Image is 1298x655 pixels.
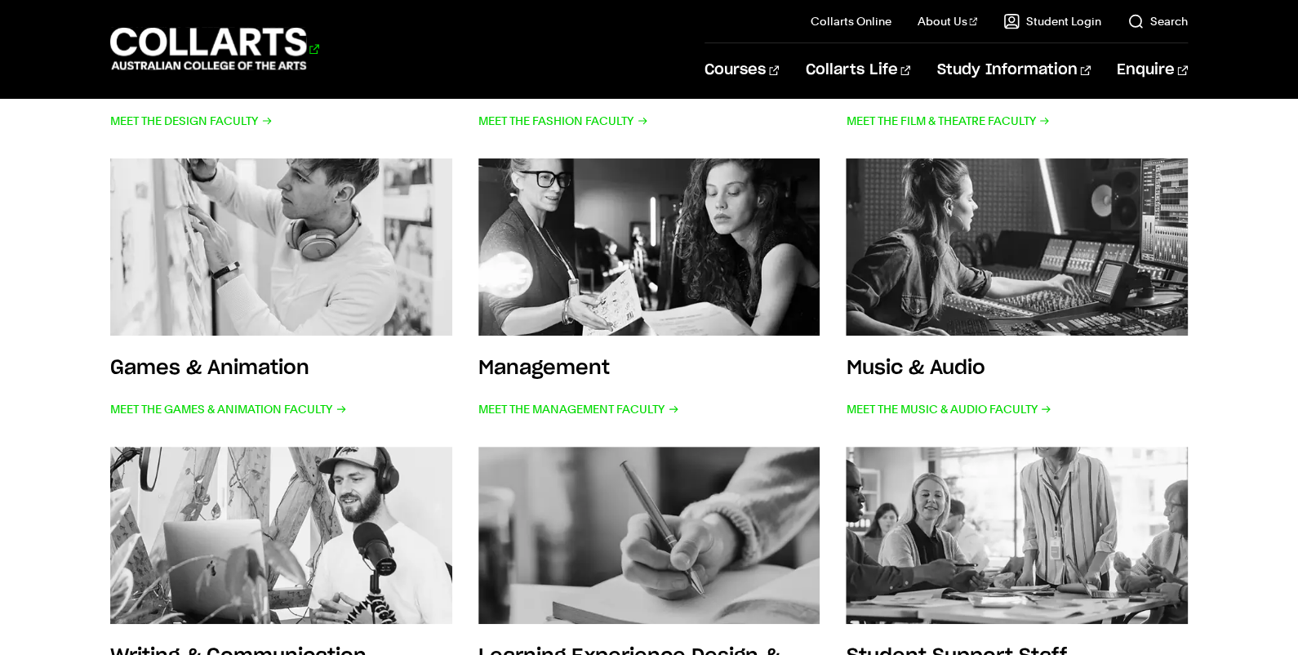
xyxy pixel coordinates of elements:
[1003,13,1101,29] a: Student Login
[478,158,820,421] a: Management Meet the Management Faculty
[846,359,985,378] h3: Music & Audio
[846,109,1050,132] span: Meet the Film & Theatre Faculty
[478,109,648,132] span: Meet the Fashion Faculty
[1127,13,1188,29] a: Search
[846,398,1051,421] span: Meet the Music & Audio Faculty
[478,359,610,378] h3: Management
[478,398,679,421] span: Meet the Management Faculty
[110,158,452,421] a: Games & Animation Meet the Games & Animation Faculty
[705,43,779,97] a: Courses
[846,158,1188,421] a: Music & Audio Meet the Music & Audio Faculty
[110,359,309,378] h3: Games & Animation
[805,43,910,97] a: Collarts Life
[917,13,977,29] a: About Us
[110,25,319,72] div: Go to homepage
[1117,43,1188,97] a: Enquire
[110,109,273,132] span: Meet the Design Faculty
[810,13,891,29] a: Collarts Online
[936,43,1090,97] a: Study Information
[110,398,347,421] span: Meet the Games & Animation Faculty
